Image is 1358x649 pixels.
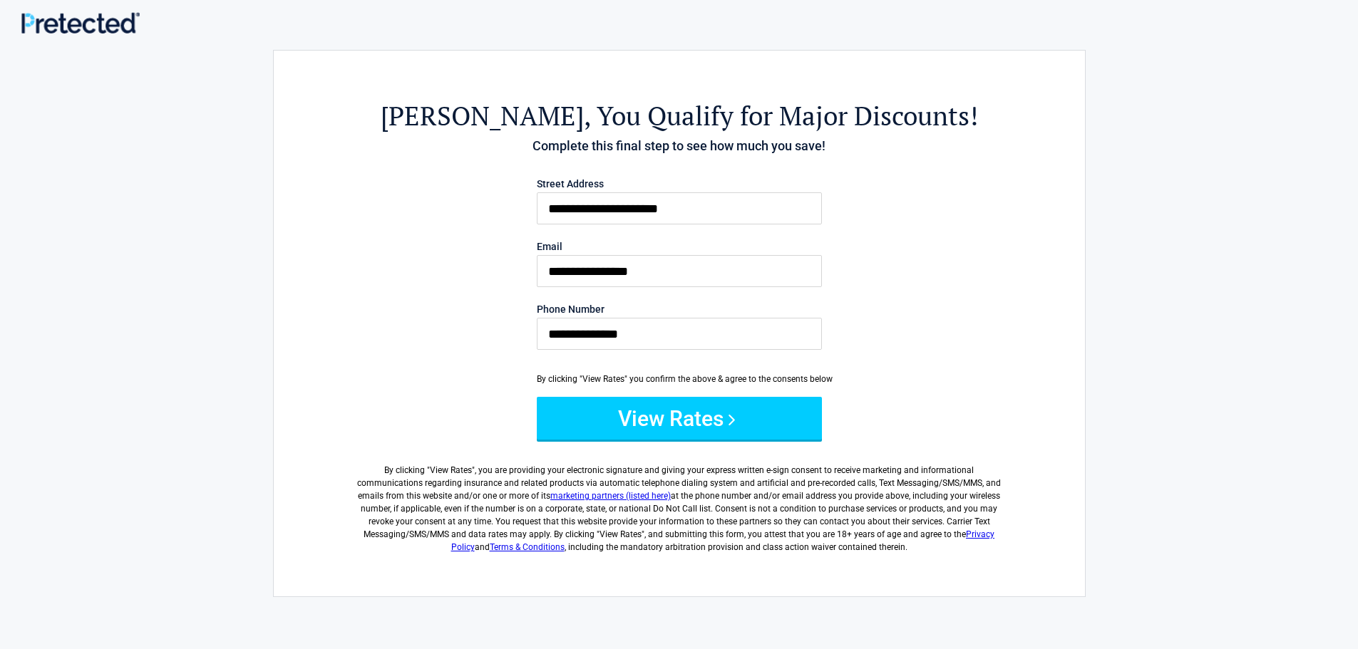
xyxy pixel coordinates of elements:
a: Terms & Conditions [490,542,565,552]
div: By clicking "View Rates" you confirm the above & agree to the consents below [537,373,822,385]
span: [PERSON_NAME] [381,98,584,133]
img: Main Logo [21,12,140,33]
label: Email [537,242,822,251]
label: By clicking " ", you are providing your electronic signature and giving your express written e-si... [352,452,1007,554]
span: View Rates [430,465,472,475]
label: Street Address [537,179,822,189]
button: View Rates [537,397,822,440]
a: marketing partners (listed here) [550,491,671,501]
h4: Complete this final step to see how much you save! [352,137,1007,155]
h2: , You Qualify for Major Discounts! [352,98,1007,133]
label: Phone Number [537,304,822,314]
